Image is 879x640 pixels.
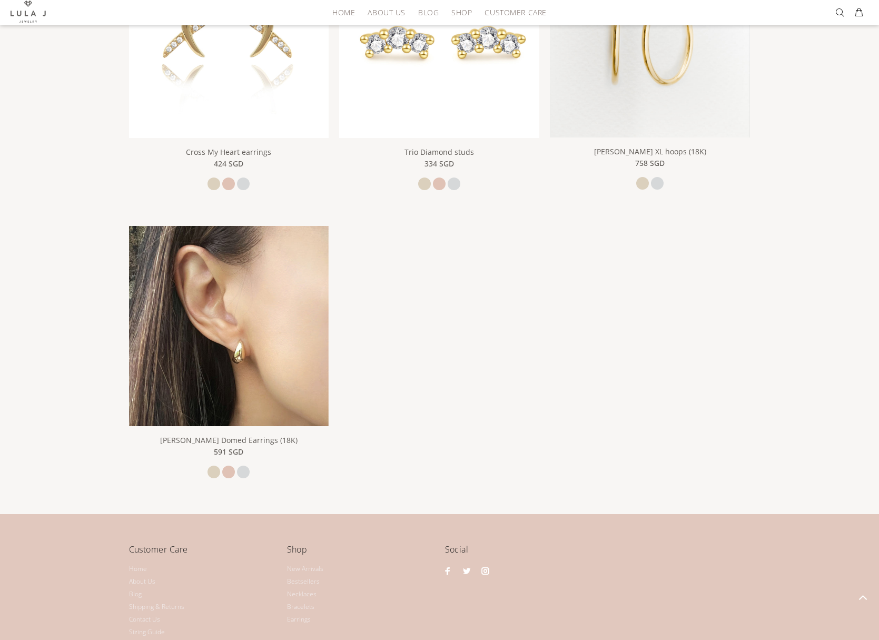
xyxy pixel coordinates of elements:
a: Cross My Heart earrings [129,32,329,42]
img: Lula Domed Earrings (18K) [129,226,329,426]
a: Lula Domed Earrings (18K) Lula Domed Earrings (18K) [129,320,329,330]
a: Cross My Heart earrings [186,147,271,157]
span: Shop [451,8,472,16]
a: Shop [445,4,478,21]
span: Blog [418,8,439,16]
span: Customer Care [485,8,546,16]
span: 424 SGD [214,158,243,170]
a: [PERSON_NAME] XL hoops (18K) [594,146,706,156]
span: 758 SGD [635,157,665,169]
a: Necklaces [287,588,317,600]
a: Sizing Guide [129,626,165,638]
span: 591 SGD [214,446,243,458]
a: Blog [129,588,142,600]
h4: Shop [287,543,434,564]
a: HOME [326,4,361,21]
a: Trio Diamond studs [339,32,539,42]
a: Shipping & Returns [129,600,184,613]
a: Contact Us [129,613,160,626]
a: BACK TO TOP [846,581,879,614]
span: 334 SGD [424,158,454,170]
a: Blog [412,4,445,21]
a: Earrings [287,613,311,626]
a: [PERSON_NAME] Domed Earrings (18K) [160,435,298,445]
a: Bracelets [287,600,314,613]
a: Trio Diamond studs [404,147,474,157]
a: About Us [129,575,155,588]
span: About Us [368,8,405,16]
h4: Customer Care [129,543,276,564]
a: Bestsellers [287,575,320,588]
h4: Social [445,543,750,564]
a: Home [129,563,147,575]
span: HOME [332,8,355,16]
a: About Us [361,4,411,21]
a: New Arrivals [287,563,323,575]
a: Customer Care [478,4,546,21]
a: Cleo XL hoops (18K) [550,32,750,42]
